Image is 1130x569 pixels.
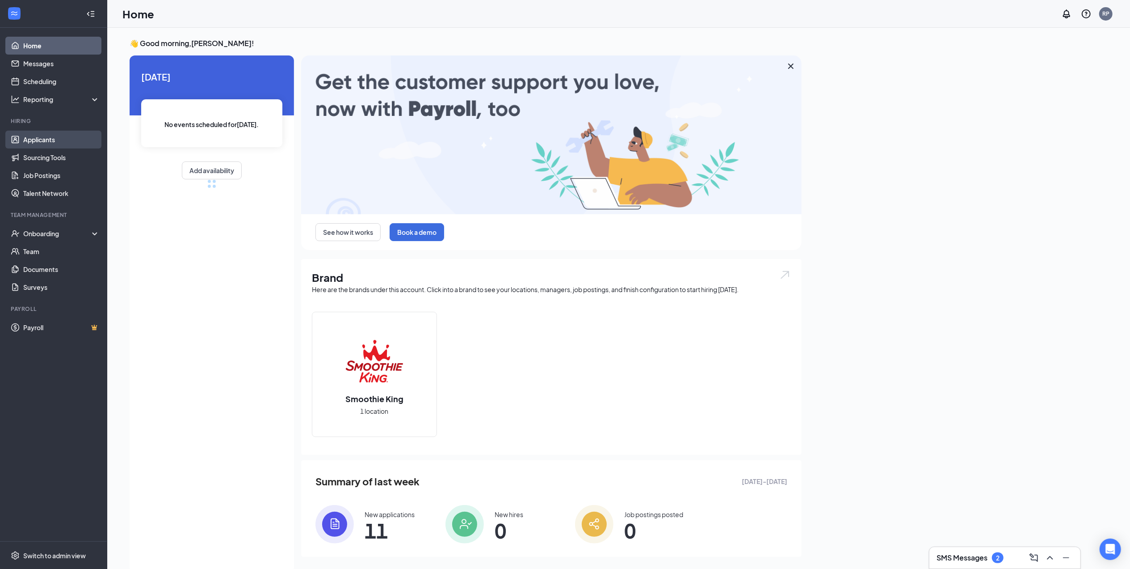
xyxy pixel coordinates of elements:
[1061,552,1071,563] svg: Minimize
[1081,8,1092,19] svg: QuestionInfo
[1100,539,1121,560] div: Open Intercom Messenger
[365,522,415,539] span: 11
[390,223,444,241] button: Book a demo
[23,37,100,55] a: Home
[23,149,100,166] a: Sourcing Tools
[11,117,98,125] div: Hiring
[86,9,95,18] svg: Collapse
[742,476,787,486] span: [DATE] - [DATE]
[165,119,259,129] span: No events scheduled for [DATE] .
[495,522,523,539] span: 0
[1059,551,1073,565] button: Minimize
[23,260,100,278] a: Documents
[23,229,92,238] div: Onboarding
[23,55,100,72] a: Messages
[23,166,100,184] a: Job Postings
[361,406,389,416] span: 1 location
[23,72,100,90] a: Scheduling
[1045,552,1055,563] svg: ChevronUp
[301,55,802,214] img: payroll-large.gif
[495,510,523,519] div: New hires
[575,505,613,544] img: icon
[23,95,100,104] div: Reporting
[11,551,20,560] svg: Settings
[23,278,100,296] a: Surveys
[182,161,242,179] button: Add availability
[624,510,683,519] div: Job postings posted
[141,70,282,84] span: [DATE]
[23,318,100,336] a: PayrollCrown
[23,184,100,202] a: Talent Network
[23,131,100,149] a: Applicants
[1043,551,1057,565] button: ChevronUp
[1029,552,1039,563] svg: ComposeMessage
[23,242,100,260] a: Team
[779,270,791,280] img: open.6027fd2a22e1237b5b06.svg
[624,522,683,539] span: 0
[312,270,791,285] h1: Brand
[11,95,20,104] svg: Analysis
[10,9,19,18] svg: WorkstreamLogo
[786,61,796,72] svg: Cross
[445,505,484,544] img: icon
[315,474,420,489] span: Summary of last week
[1027,551,1041,565] button: ComposeMessage
[130,38,802,48] h3: 👋 Good morning, [PERSON_NAME] !
[207,179,216,188] div: loading meetings...
[346,332,403,390] img: Smoothie King
[11,305,98,313] div: Payroll
[336,393,412,404] h2: Smoothie King
[315,505,354,544] img: icon
[937,553,987,563] h3: SMS Messages
[315,223,381,241] button: See how it works
[312,285,791,294] div: Here are the brands under this account. Click into a brand to see your locations, managers, job p...
[11,229,20,238] svg: UserCheck
[365,510,415,519] div: New applications
[122,6,154,21] h1: Home
[1061,8,1072,19] svg: Notifications
[23,551,86,560] div: Switch to admin view
[1102,10,1109,17] div: RP
[11,211,98,219] div: Team Management
[996,554,1000,562] div: 2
